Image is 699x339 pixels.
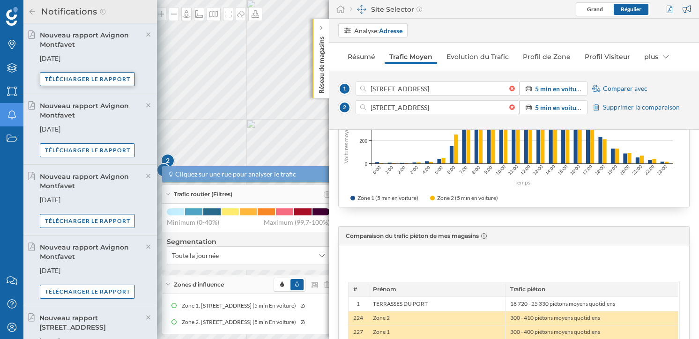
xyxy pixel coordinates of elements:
text: 12:00 [520,164,532,176]
text: 3:00 [409,165,419,175]
span: Grand [587,6,603,13]
div: 2 [160,153,174,170]
text: 1:00 [384,165,394,175]
text: 22:00 [644,164,656,176]
div: Zone 1 [368,325,505,339]
span: Zone 1 (5 min en voiture) [357,194,418,202]
div: Prénom [368,282,505,296]
div: plus [640,49,673,64]
text: 10:00 [495,164,507,176]
img: Logo Geoblink [6,7,18,26]
text: 16:00 [569,164,581,176]
div: 1 [156,165,171,175]
strong: Adresse [379,27,402,35]
div: 2 [160,156,176,165]
text: 8:00 [471,165,481,175]
div: Nouveau rapport Avignon Montfavet [40,30,140,49]
div: Nouveau rapport [STREET_ADDRESS] [39,313,139,332]
text: 17:00 [581,164,594,176]
text: 2:00 [396,165,407,175]
div: Zone 1. [STREET_ADDRESS] (5 min En voiture) [299,301,418,310]
text: 15:00 [557,164,569,176]
div: 1 [349,297,368,311]
img: pois-map-marker.svg [160,153,176,171]
div: # [349,282,368,296]
text: 14:00 [544,164,557,176]
div: 300 - 410 piétons moyens quotidiens [505,311,678,325]
text: 4:00 [421,165,431,175]
img: dashboards-manager.svg [357,5,366,14]
strong: 5 min en voiture [535,85,582,93]
span: Supprimer la comparaison [603,103,680,112]
text: 18:00 [594,164,606,176]
div: Site Selector [350,5,422,14]
div: Nouveau rapport Avignon Montfavet [40,172,140,191]
div: [DATE] [40,125,152,134]
div: [DATE] [40,195,152,205]
div: 227 [349,325,368,339]
text: Voitures moyens quotidiens [342,96,349,163]
a: Trafic Moyen [385,49,437,64]
text: 7:00 [459,165,469,175]
span: Régulier [621,6,641,13]
div: Zone 2 [368,311,505,325]
div: 18 720 - 25 330 piétons moyens quotidiens [505,297,678,311]
p: Réseau de magasins [317,33,326,94]
span: Cliquez sur une rue pour analyser le trafic [175,169,296,179]
span: Comparaison du trafic piéton de mes magasins [346,232,479,240]
text: Temps [514,179,530,186]
span: Trafic piéton [510,286,545,293]
text: 20:00 [619,164,631,176]
span: Toute la journée [172,251,219,260]
div: Zone 1. [STREET_ADDRESS] (5 min En voiture) [180,301,299,310]
text: 5:00 [434,165,444,175]
text: 21:00 [631,164,643,176]
text: 11:00 [507,164,519,176]
div: 300 - 400 piétons moyens quotidiens [505,325,678,339]
span: 2 [338,101,351,114]
h2: Notifications [37,4,99,19]
div: Zone 2. [STREET_ADDRESS] (5 min En voiture) [180,317,299,327]
div: Nouveau rapport Avignon Montfavet [40,243,140,261]
span: Zone 2 (5 min en voiture) [437,194,498,202]
div: Analyse: [354,26,402,36]
div: TERRASSES DU PORT [368,297,505,311]
span: 1 [338,82,351,95]
text: 13:00 [532,164,544,176]
span: 200 [359,137,367,144]
text: 6:00 [446,165,456,175]
div: Nouveau rapport Avignon Montfavet [40,101,140,120]
div: [DATE] [40,266,152,275]
img: pois-map-marker.svg [156,162,172,181]
a: Résumé [343,49,380,64]
a: Profil Visiteur [580,49,635,64]
div: 224 [349,311,368,325]
a: Evolution du Trafic [442,49,513,64]
div: Zone 2. [STREET_ADDRESS] (5 min En voiture) [299,317,418,327]
span: 0 [364,160,367,167]
a: Profil de Zone [518,49,575,64]
div: 1 [156,162,170,179]
span: Minimum (0-40%) [167,218,219,227]
text: 0:00 [372,165,382,175]
span: Support [20,7,53,15]
span: Zones d'influence [174,280,224,289]
h4: Segmentation [167,237,330,246]
span: Trafic routier (Filtres) [174,190,232,199]
span: Comparer avec [603,84,647,93]
span: Maximum (99,7-100%) [264,218,330,227]
text: 9:00 [483,165,493,175]
text: 23:00 [656,164,668,176]
div: [DATE] [40,54,152,63]
strong: 5 min en voiture [535,103,582,111]
text: 19:00 [606,164,618,176]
